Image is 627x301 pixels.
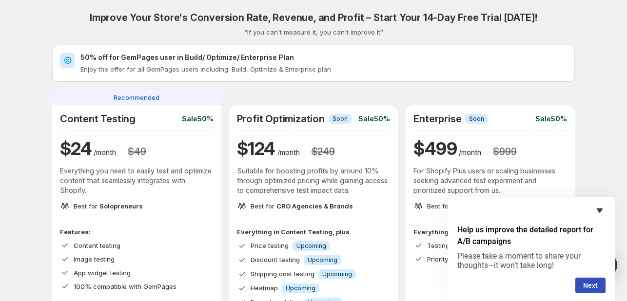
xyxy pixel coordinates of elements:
span: Upcoming [308,256,337,264]
p: Sale 50% [358,114,390,124]
span: Testing suggestions from CRO expert [427,242,542,249]
span: App widget testing [74,269,131,277]
p: Everything you need to easily test and optimize content that seamlessly integrates with Shopify. [60,166,214,195]
p: Suitable for boosting profits by around 10% through optimized pricing while gaining access to com... [237,166,391,195]
span: Upcoming [286,284,315,292]
h1: $ 499 [413,137,457,160]
span: Heatmap [251,284,278,292]
h2: Content Testing [60,113,136,125]
h2: Enterprise [413,113,461,125]
span: 100% compatible with GemPages [74,282,176,290]
span: CRO Agencies & Brands [276,202,353,210]
span: Upcoming [296,242,326,250]
p: Sale 50% [535,114,567,124]
p: Best for [427,201,493,211]
span: Upcoming [322,270,352,278]
button: Next question [575,278,606,293]
span: Soon [469,115,484,123]
p: Best for [74,201,143,211]
span: Discount testing [251,256,300,263]
p: /month [277,148,300,157]
p: Everything in Profit Optimization, plus [413,227,567,237]
span: Priority 1-1 support [427,255,483,263]
p: Enjoy the offer for all GemPages users including: Build, Optimize & Enterprise plan [80,64,567,74]
h3: $ 999 [493,146,516,157]
p: Sale 50% [182,114,214,124]
span: Solopreneurs [99,202,143,210]
span: Price testing [251,242,289,249]
p: Best for [251,201,353,211]
p: /month [94,148,116,157]
h1: $ 124 [237,137,275,160]
p: “If you can't measure it, you can't improve it” [244,27,383,37]
h2: Improve Your Store's Conversion Rate, Revenue, and Profit – Start Your 14-Day Free Trial [DATE]! [90,12,537,23]
p: Everything in Content Testing, plus [237,227,391,237]
h2: Profit Optimization [237,113,325,125]
p: /month [459,148,481,157]
h3: $ 249 [312,146,335,157]
h2: Help us improve the detailed report for A/B campaigns [457,224,606,247]
h2: 50% off for GemPages user in Build/ Optimize/ Enterprise Plan [80,53,567,62]
h3: $ 49 [128,146,146,157]
p: Features: [60,227,214,237]
p: For Shopify Plus users or scaling businesses seeking advanced test experiment and prioritized sup... [413,166,567,195]
h1: $ 24 [60,137,92,160]
span: Content testing [74,242,120,249]
span: Image testing [74,255,115,263]
p: Please take a moment to share your thoughts—it won’t take long! [457,251,606,270]
button: Hide survey [594,205,606,216]
span: Recommended [114,93,159,102]
div: Help us improve the detailed report for A/B campaigns [457,205,606,293]
span: Soon [333,115,348,123]
span: Shipping cost testing [251,270,314,278]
